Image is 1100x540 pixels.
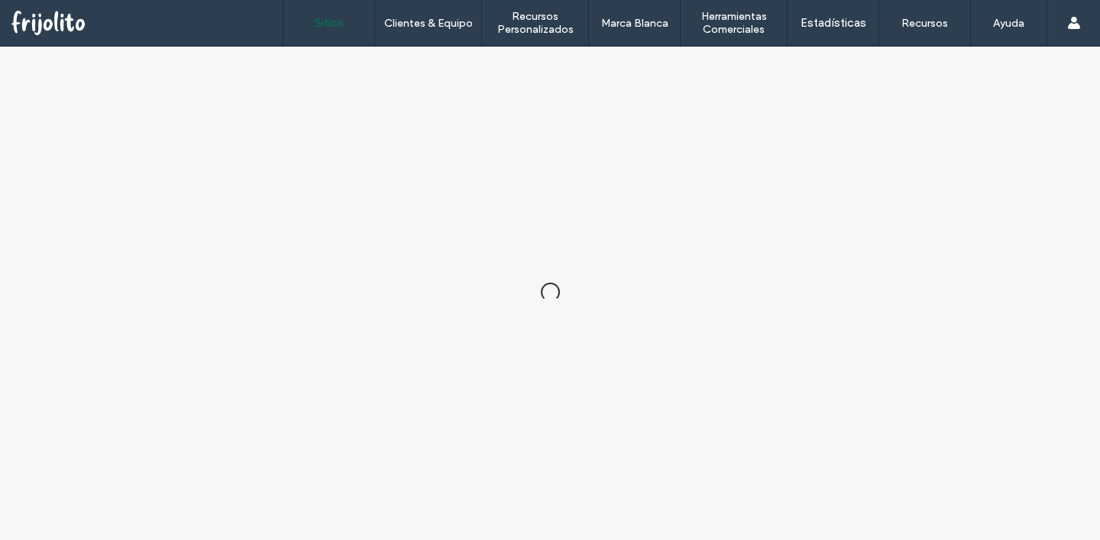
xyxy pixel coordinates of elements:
label: Sitios [315,16,344,30]
label: Herramientas Comerciales [681,10,787,36]
label: Recursos Personalizados [482,10,588,36]
label: Marca Blanca [601,17,668,30]
label: Recursos [901,17,948,30]
label: Estadísticas [801,16,866,30]
label: Clientes & Equipo [384,17,473,30]
label: Ayuda [993,17,1024,30]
